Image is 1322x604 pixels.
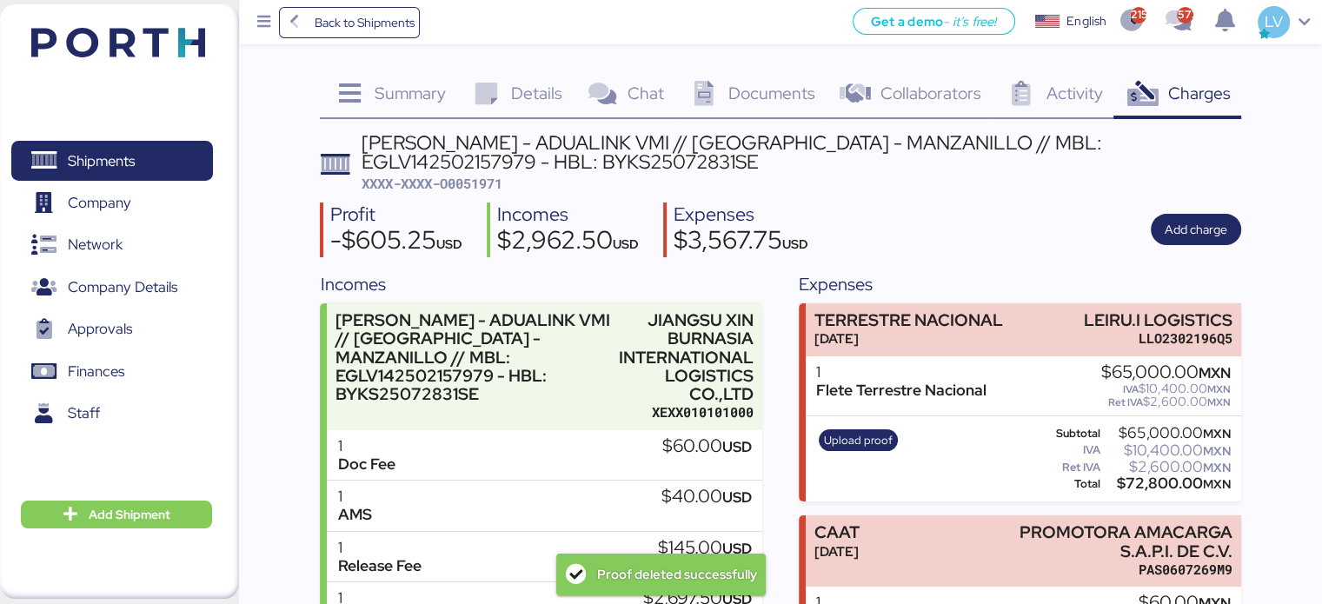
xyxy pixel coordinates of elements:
div: PROMOTORA AMACARGA S.A.P.I. DE C.V. [981,523,1232,560]
div: [PERSON_NAME] - ADUALINK VMI // [GEOGRAPHIC_DATA] - MANZANILLO // MBL: EGLV142502157979 - HBL: BY... [362,133,1241,172]
span: USD [722,539,752,558]
span: Company Details [68,275,177,300]
button: Upload proof [819,429,899,452]
div: AMS [337,506,371,524]
span: Ret IVA [1108,395,1143,409]
span: MXN [1203,476,1231,492]
span: Approvals [68,316,132,342]
div: English [1066,12,1106,30]
span: IVA [1123,382,1139,396]
div: 1 [816,363,987,382]
span: USD [722,488,752,507]
span: Staff [68,401,100,426]
div: Ret IVA [1043,461,1100,474]
div: Proof deleted successfully [597,558,757,591]
span: Activity [1046,82,1103,104]
div: Profit [330,202,462,228]
div: -$605.25 [330,228,462,257]
span: USD [436,236,462,252]
div: Expenses [799,271,1240,297]
span: MXN [1203,426,1231,441]
div: 1 [337,539,421,557]
span: MXN [1207,395,1231,409]
div: $40.00 [661,488,752,507]
div: 1 [337,488,371,506]
span: Summary [375,82,446,104]
div: $145.00 [658,539,752,558]
span: USD [722,437,752,456]
span: Network [68,232,123,257]
span: Add Shipment [89,504,170,525]
a: Shipments [11,141,213,181]
span: Details [511,82,562,104]
span: Company [68,190,131,216]
div: PAS0607269M9 [981,561,1232,579]
div: Total [1043,478,1100,490]
span: Chat [627,82,663,104]
div: [DATE] [814,329,1003,348]
div: Flete Terrestre Nacional [816,382,987,400]
div: $10,400.00 [1101,382,1231,395]
div: [DATE] [814,542,860,561]
span: USD [782,236,808,252]
a: Company Details [11,268,213,308]
div: $60.00 [662,437,752,456]
div: Expenses [674,202,808,228]
span: Upload proof [824,431,893,450]
div: 1 [337,437,395,455]
div: Incomes [320,271,761,297]
span: USD [613,236,639,252]
span: Add charge [1165,219,1227,240]
div: $2,962.50 [497,228,639,257]
div: IVA [1043,444,1100,456]
span: MXN [1203,443,1231,459]
div: XEXX010101000 [619,403,754,421]
a: Company [11,183,213,223]
div: $65,000.00 [1104,427,1231,440]
a: Back to Shipments [279,7,421,38]
a: Network [11,225,213,265]
div: $10,400.00 [1104,444,1231,457]
div: Subtotal [1043,428,1100,440]
span: Back to Shipments [314,12,414,33]
div: Incomes [497,202,639,228]
div: $65,000.00 [1101,363,1231,382]
div: Release Fee [337,557,421,575]
a: Approvals [11,309,213,349]
span: XXXX-XXXX-O0051971 [362,175,502,192]
div: $2,600.00 [1104,461,1231,474]
span: Charges [1167,82,1230,104]
div: $72,800.00 [1104,477,1231,490]
span: MXN [1199,363,1231,382]
div: LEIRU.I LOGISTICS [1084,311,1232,329]
div: $2,600.00 [1101,395,1231,408]
div: CAAT [814,523,860,541]
button: Menu [249,8,279,37]
span: LV [1265,10,1282,33]
div: TERRESTRE NACIONAL [814,311,1003,329]
div: $3,567.75 [674,228,808,257]
span: Collaborators [880,82,981,104]
span: Shipments [68,149,135,174]
div: Doc Fee [337,455,395,474]
button: Add charge [1151,214,1241,245]
span: Documents [728,82,815,104]
span: MXN [1203,460,1231,475]
div: [PERSON_NAME] - ADUALINK VMI // [GEOGRAPHIC_DATA] - MANZANILLO // MBL: EGLV142502157979 - HBL: BY... [335,311,611,403]
div: JIANGSU XIN BURNASIA INTERNATIONAL LOGISTICS CO.,LTD [619,311,754,403]
div: LLO2302196Q5 [1084,329,1232,348]
button: Add Shipment [21,501,212,528]
span: Finances [68,359,124,384]
a: Staff [11,394,213,434]
span: MXN [1207,382,1231,396]
a: Finances [11,352,213,392]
